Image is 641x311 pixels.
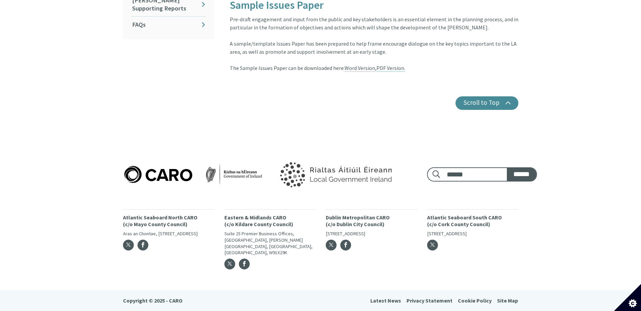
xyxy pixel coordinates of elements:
img: Government of Ireland logo [265,153,405,196]
p: Eastern & Midlands CARO (c/o Kildare County Council) [224,214,316,228]
a: Facebook [340,240,351,250]
a: FAQs [131,17,206,32]
p: Aras an Chontae, [STREET_ADDRESS] [123,231,214,237]
a: Facebook [239,259,250,269]
a: Word Version [345,65,375,72]
button: Scroll to Top [455,96,518,110]
a: Twitter [224,259,235,269]
a: Twitter [427,240,438,250]
a: Facebook [138,240,148,250]
a: Cookie Policy [458,296,492,306]
img: Caro logo [123,165,264,184]
a: PDF Version. [376,65,405,72]
a: Twitter [326,240,337,250]
p: Dublin Metropolitan CARO (c/o Dublin City Council) [326,214,417,228]
p: [STREET_ADDRESS] [326,231,417,237]
p: Atlantic Seaboard South CARO (c/o Cork County Council) [427,214,518,228]
p: [STREET_ADDRESS] [427,231,518,237]
a: Site Map [497,296,518,306]
p: Copyright © 2025 - CARO [123,296,282,305]
a: Twitter [123,240,134,250]
p: Suite 25 Premier Business Offices, [GEOGRAPHIC_DATA], [PERSON_NAME][GEOGRAPHIC_DATA], [GEOGRAPHIC... [224,231,316,256]
p: Atlantic Seaboard North CARO (c/o Mayo County Council) [123,214,214,228]
a: Latest News [370,296,401,306]
a: Privacy Statement [406,296,452,306]
button: Set cookie preferences [614,284,641,311]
